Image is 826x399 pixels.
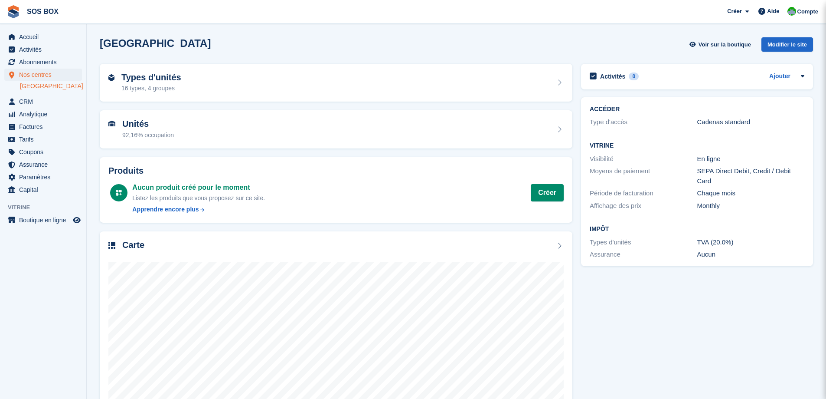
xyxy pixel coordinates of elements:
[689,37,754,52] a: Voir sur la boutique
[767,7,779,16] span: Aide
[108,166,564,176] h2: Produits
[19,31,71,43] span: Accueil
[4,158,82,171] a: menu
[4,214,82,226] a: menu
[121,84,181,93] div: 16 types, 4 groupes
[590,117,697,127] div: Type d'accès
[4,184,82,196] a: menu
[629,73,639,80] div: 0
[19,184,71,196] span: Capital
[697,166,804,186] div: SEPA Direct Debit, Credit / Debit Card
[4,171,82,183] a: menu
[697,188,804,198] div: Chaque mois
[590,188,697,198] div: Période de facturation
[4,31,82,43] a: menu
[4,108,82,120] a: menu
[19,171,71,183] span: Paramètres
[19,96,71,108] span: CRM
[787,7,796,16] img: Fabrice
[8,203,86,212] span: Vitrine
[19,214,71,226] span: Boutique en ligne
[100,110,572,148] a: Unités 92,16% occupation
[108,121,115,127] img: unit-icn-7be61d7bf1b0ce9d3e12c5938cc71ed9869f7b940bace4675aadf7bd6d80202e.svg
[761,37,813,52] div: Modifier le site
[72,215,82,225] a: Boutique d'aperçu
[590,154,697,164] div: Visibilité
[4,69,82,81] a: menu
[761,37,813,55] a: Modifier le site
[727,7,742,16] span: Créer
[697,117,804,127] div: Cadenas standard
[590,201,697,211] div: Affichage des prix
[19,158,71,171] span: Assurance
[4,146,82,158] a: menu
[19,43,71,56] span: Activités
[132,195,265,201] span: Listez les produits que vous proposez sur ce site.
[108,74,114,81] img: unit-type-icn-2b2737a686de81e16bb02015468b77c625bbabd49415b5ef34ead5e3b44a266d.svg
[697,154,804,164] div: En ligne
[122,119,174,129] h2: Unités
[108,242,115,249] img: map-icn-33ee37083ee616e46c38cad1a60f524a97daa1e2b2c8c0bc3eb3415660979fc1.svg
[100,64,572,102] a: Types d'unités 16 types, 4 groupes
[590,106,804,113] h2: ACCÉDER
[19,146,71,158] span: Coupons
[4,133,82,145] a: menu
[4,121,82,133] a: menu
[590,226,804,233] h2: Impôt
[697,250,804,260] div: Aucun
[4,96,82,108] a: menu
[132,205,199,214] div: Apprendre encore plus
[4,56,82,68] a: menu
[122,240,144,250] h2: Carte
[19,69,71,81] span: Nos centres
[4,43,82,56] a: menu
[122,131,174,140] div: 92,16% occupation
[132,182,265,193] div: Aucun produit créé pour le moment
[697,201,804,211] div: Monthly
[699,40,751,49] span: Voir sur la boutique
[590,166,697,186] div: Moyens de paiement
[115,189,122,196] img: custom-product-icn-white-7c27a13f52cf5f2f504a55ee73a895a1f82ff5669d69490e13668eaf7ade3bb5.svg
[769,72,790,82] a: Ajouter
[590,250,697,260] div: Assurance
[19,108,71,120] span: Analytique
[19,133,71,145] span: Tarifs
[531,184,564,201] a: Créer
[132,205,265,214] a: Apprendre encore plus
[121,73,181,82] h2: Types d'unités
[697,237,804,247] div: TVA (20.0%)
[23,4,62,19] a: SOS BOX
[590,142,804,149] h2: Vitrine
[100,37,211,49] h2: [GEOGRAPHIC_DATA]
[7,5,20,18] img: stora-icon-8386f47178a22dfd0bd8f6a31ec36ba5ce8667c1dd55bd0f319d3a0aa187defe.svg
[797,7,818,16] span: Compte
[600,73,625,80] h2: Activités
[19,121,71,133] span: Factures
[20,82,82,90] a: [GEOGRAPHIC_DATA]
[19,56,71,68] span: Abonnements
[590,237,697,247] div: Types d'unités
